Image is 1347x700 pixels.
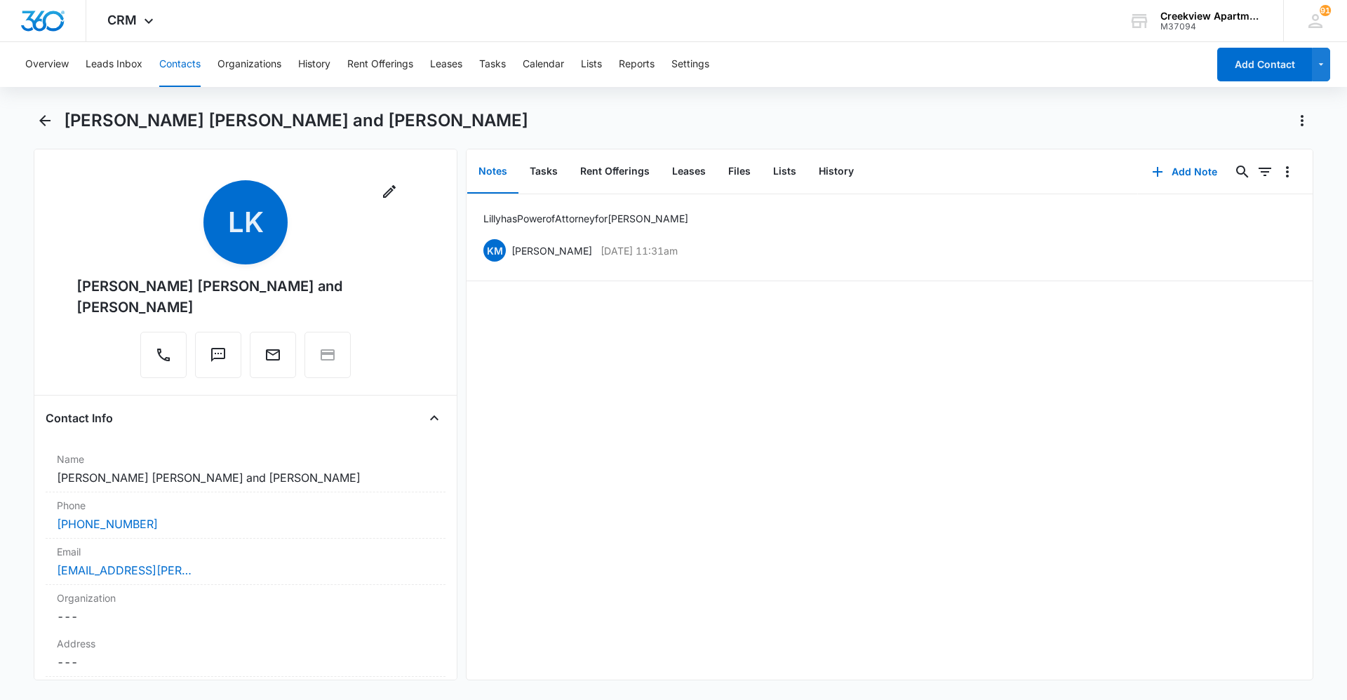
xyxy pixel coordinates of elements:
button: Leads Inbox [86,42,142,87]
label: Name [57,452,434,466]
button: History [807,150,865,194]
button: Search... [1231,161,1254,183]
button: Contacts [159,42,201,87]
button: Close [423,407,445,429]
a: [PHONE_NUMBER] [57,516,158,532]
button: Tasks [479,42,506,87]
a: Email [250,354,296,365]
a: [EMAIL_ADDRESS][PERSON_NAME][DOMAIN_NAME] [57,562,197,579]
label: Address [57,636,434,651]
p: Lilly has Power of Attorney for [PERSON_NAME] [483,211,688,226]
button: Back [34,109,55,132]
button: Notes [467,150,518,194]
button: Reports [619,42,655,87]
div: [PERSON_NAME] [PERSON_NAME] and [PERSON_NAME] [76,276,415,318]
button: Rent Offerings [569,150,661,194]
button: Tasks [518,150,569,194]
h4: Contact Info [46,410,113,426]
div: Name[PERSON_NAME] [PERSON_NAME] and [PERSON_NAME] [46,446,445,492]
button: Settings [671,42,709,87]
dd: --- [57,654,434,671]
h1: [PERSON_NAME] [PERSON_NAME] and [PERSON_NAME] [64,110,528,131]
div: Phone[PHONE_NUMBER] [46,492,445,539]
button: Add Contact [1217,48,1312,81]
button: Leases [661,150,717,194]
div: account id [1160,22,1263,32]
p: [DATE] 11:31am [601,243,678,258]
span: CRM [107,13,137,27]
p: [PERSON_NAME] [511,243,592,258]
label: Phone [57,498,434,513]
div: notifications count [1320,5,1331,16]
a: Text [195,354,241,365]
button: Files [717,150,762,194]
span: LK [203,180,288,264]
span: 91 [1320,5,1331,16]
div: account name [1160,11,1263,22]
button: Add Note [1138,155,1231,189]
button: Rent Offerings [347,42,413,87]
dd: [PERSON_NAME] [PERSON_NAME] and [PERSON_NAME] [57,469,434,486]
button: Text [195,332,241,378]
button: Call [140,332,187,378]
button: Overflow Menu [1276,161,1299,183]
button: Organizations [217,42,281,87]
span: KM [483,239,506,262]
button: Actions [1291,109,1313,132]
button: Filters [1254,161,1276,183]
dd: --- [57,608,434,625]
button: Email [250,332,296,378]
div: Address--- [46,631,445,677]
label: Email [57,544,434,559]
button: Lists [581,42,602,87]
div: Email[EMAIL_ADDRESS][PERSON_NAME][DOMAIN_NAME] [46,539,445,585]
button: Leases [430,42,462,87]
button: Lists [762,150,807,194]
button: History [298,42,330,87]
button: Overview [25,42,69,87]
button: Calendar [523,42,564,87]
div: Organization--- [46,585,445,631]
label: Organization [57,591,434,605]
a: Call [140,354,187,365]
